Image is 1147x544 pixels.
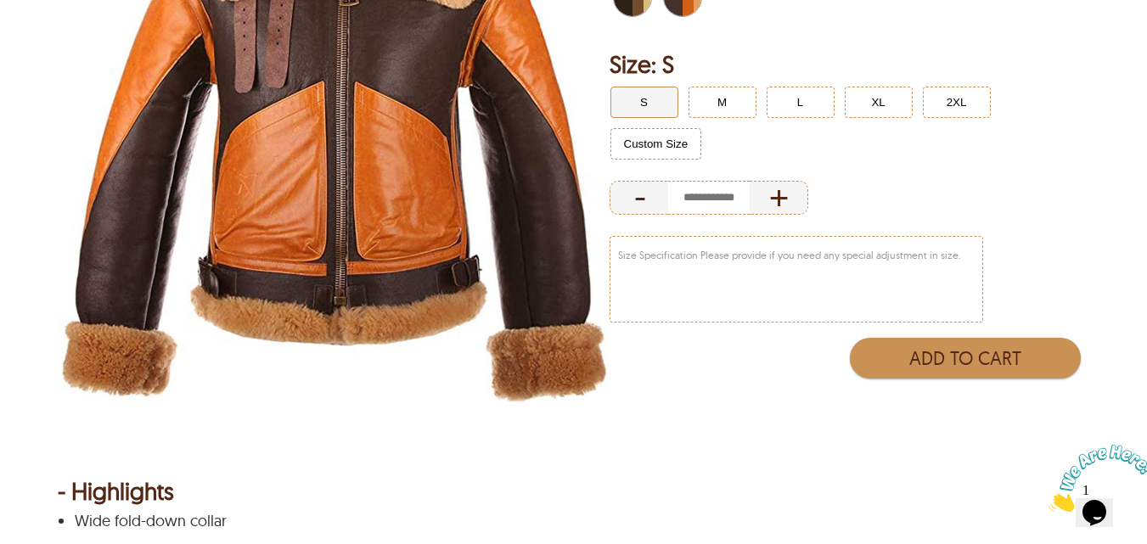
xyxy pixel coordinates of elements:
h2: Selected Filter by Size: S [610,48,1090,81]
button: Click to select M [689,87,756,118]
div: Increase Quantity of Item [750,181,808,215]
div: Decrease Quantity of Item [610,181,668,215]
iframe: PayPal [846,387,1081,417]
button: Click to select 2XL [923,87,991,118]
img: Chat attention grabber [7,7,112,74]
button: Click to select L [767,87,835,118]
button: Click to select XL [845,87,913,118]
iframe: chat widget [1042,438,1147,519]
button: Click to select Custom Size [610,128,702,160]
p: Wide fold-down collar [75,513,1069,530]
div: - Highlights [58,483,1090,500]
textarea: Size Specification Please provide if you need any special adjustment in size. [610,237,982,322]
button: Add to Cart [850,338,1082,379]
button: Click to select S [610,87,678,118]
span: 1 [7,7,14,21]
